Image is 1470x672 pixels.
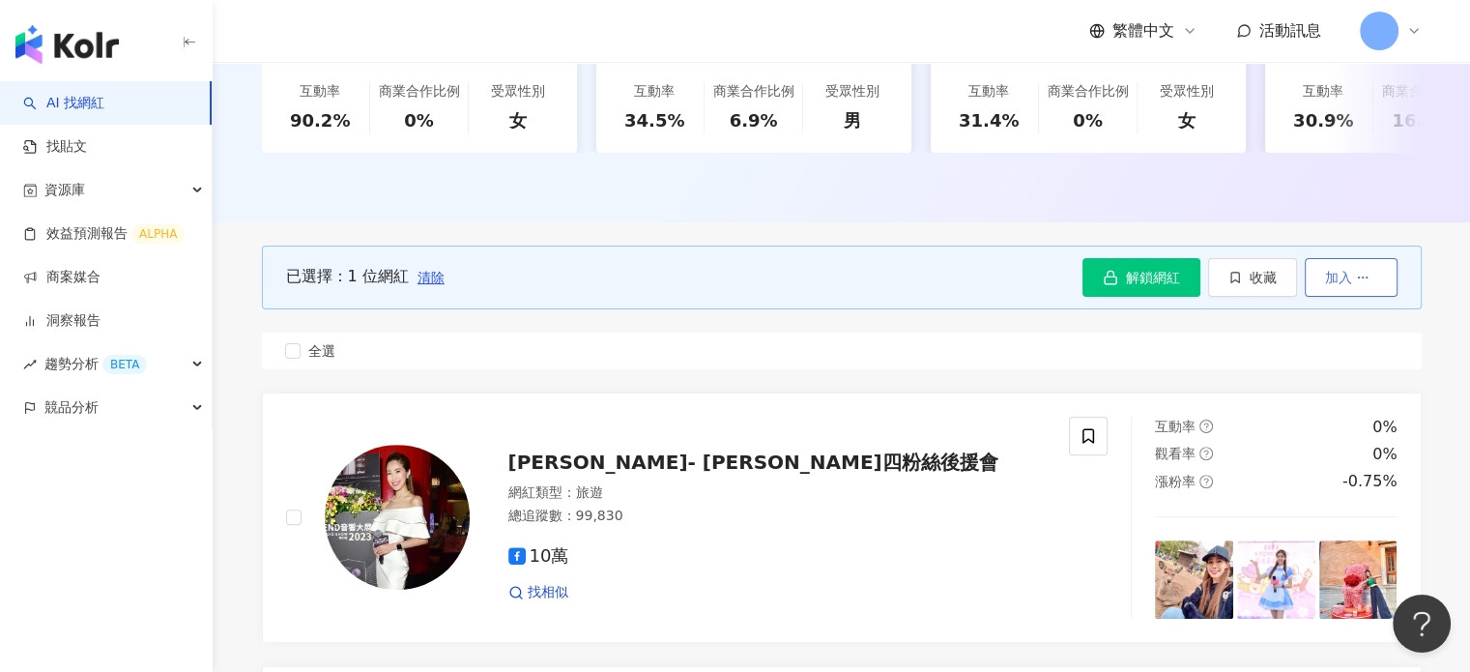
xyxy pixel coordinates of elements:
a: searchAI 找網紅 [23,94,104,113]
span: question-circle [1199,475,1213,488]
span: rise [23,358,37,371]
a: 洞察報告 [23,311,101,331]
span: 旅遊 [576,484,603,500]
div: 互動率 [1303,82,1343,102]
div: 30.9% [1293,108,1353,132]
div: 商業合作比例 [1381,82,1462,102]
a: 效益預測報告ALPHA [23,224,185,244]
div: 受眾性別 [491,82,545,102]
div: 商業合作比例 [1047,82,1128,102]
div: 商業合作比例 [378,82,459,102]
span: 資源庫 [44,168,85,212]
button: 清除 [417,258,446,297]
span: 10萬 [508,546,569,567]
div: -0.75% [1342,471,1398,492]
span: 互動率 [1155,419,1196,434]
button: 收藏 [1208,258,1297,297]
div: 已選擇：1 位網紅 [286,266,409,287]
span: 活動訊息 [1259,21,1321,40]
button: 加入 [1305,258,1398,297]
div: 女 [1178,108,1196,132]
div: 男 [844,108,861,132]
div: 6.9% [730,108,778,132]
a: 找相似 [508,583,568,602]
img: logo [15,25,119,64]
div: 商業合作比例 [712,82,793,102]
div: 互動率 [634,82,675,102]
div: 0% [404,108,434,132]
div: 0% [1372,444,1397,465]
span: 找相似 [528,583,568,602]
div: 0% [1372,417,1397,438]
a: 找貼文 [23,137,87,157]
div: 34.5% [624,108,684,132]
span: 繁體中文 [1112,20,1174,42]
span: 競品分析 [44,386,99,429]
div: 0% [1073,108,1103,132]
div: 受眾性別 [825,82,879,102]
span: question-circle [1199,420,1213,433]
span: 漲粉率 [1155,474,1196,489]
img: post-image [1319,541,1398,619]
a: KOL Avatar[PERSON_NAME]- [PERSON_NAME]四粉絲後援會網紅類型：旅遊總追蹤數：99,83010萬找相似互動率question-circle0%觀看率questi... [262,393,1422,643]
span: question-circle [1199,447,1213,460]
iframe: Help Scout Beacon - Open [1393,595,1451,653]
a: 商案媒合 [23,268,101,287]
span: 觀看率 [1155,446,1196,461]
div: 16.3% [1392,108,1452,132]
div: 31.4% [959,108,1019,132]
span: 加入 [1325,270,1352,285]
img: KOL Avatar [325,445,470,590]
span: 收藏 [1250,270,1277,285]
div: 女 [509,108,527,132]
div: 互動率 [300,82,340,102]
div: BETA [102,355,147,374]
span: 解鎖網紅 [1126,270,1180,285]
img: post-image [1237,541,1315,619]
button: 解鎖網紅 [1082,258,1200,297]
span: [PERSON_NAME]- [PERSON_NAME]四粉絲後援會 [508,451,998,474]
div: 網紅類型 ： [508,483,1047,503]
span: 全選 [301,340,343,362]
div: 90.2% [290,108,350,132]
span: 清除 [418,270,445,285]
div: 總追蹤數 ： 99,830 [508,507,1047,526]
img: post-image [1155,541,1233,619]
span: 趨勢分析 [44,342,147,386]
div: 受眾性別 [1160,82,1214,102]
div: 互動率 [968,82,1009,102]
